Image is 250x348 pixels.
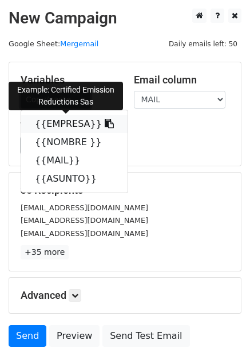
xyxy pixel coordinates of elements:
div: Example: Certified Emission Reductions Sas [9,82,123,110]
a: Send [9,325,46,347]
h5: Email column [134,74,230,86]
a: {{MAIL}} [21,151,128,170]
a: Daily emails left: 50 [165,39,241,48]
small: [EMAIL_ADDRESS][DOMAIN_NAME] [21,229,148,238]
a: Mergemail [60,39,98,48]
a: Preview [49,325,100,347]
a: {{ASUNTO}} [21,170,128,188]
small: [EMAIL_ADDRESS][DOMAIN_NAME] [21,216,148,225]
span: Daily emails left: 50 [165,38,241,50]
iframe: Chat Widget [193,293,250,348]
div: Widget de chat [193,293,250,348]
small: Google Sheet: [9,39,98,48]
h5: Variables [21,74,117,86]
a: {{EMPRESA}} [21,115,128,133]
small: [EMAIL_ADDRESS][DOMAIN_NAME] [21,203,148,212]
h2: New Campaign [9,9,241,28]
h5: Advanced [21,289,229,302]
a: +35 more [21,245,69,259]
a: Send Test Email [102,325,189,347]
a: {{NOMBRE }} [21,133,128,151]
